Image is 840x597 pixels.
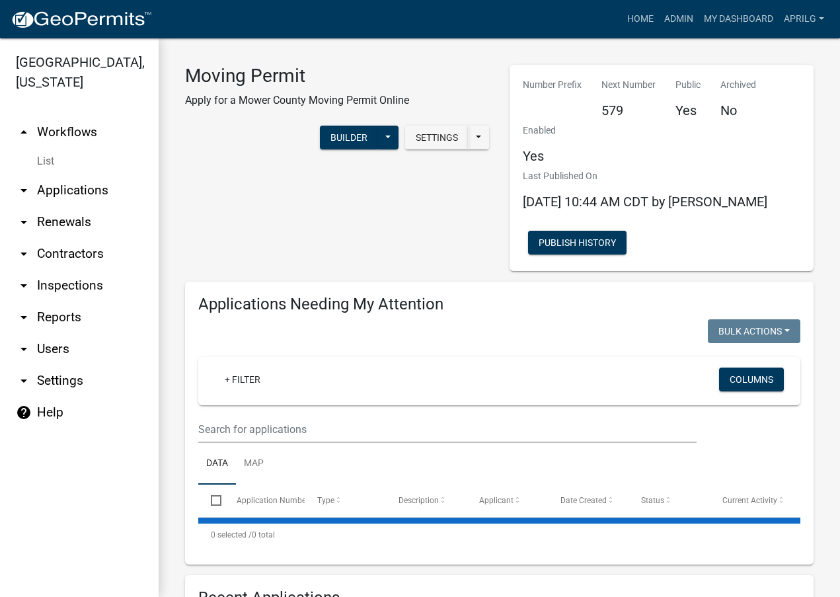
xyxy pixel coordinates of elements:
[16,309,32,325] i: arrow_drop_down
[320,126,378,149] button: Builder
[16,405,32,420] i: help
[317,496,334,505] span: Type
[523,169,767,183] p: Last Published On
[198,295,800,314] h4: Applications Needing My Attention
[198,443,236,485] a: Data
[198,485,223,516] datatable-header-cell: Select
[16,124,32,140] i: arrow_drop_up
[236,443,272,485] a: Map
[16,341,32,357] i: arrow_drop_down
[16,373,32,389] i: arrow_drop_down
[385,485,467,516] datatable-header-cell: Description
[479,496,514,505] span: Applicant
[185,93,409,108] p: Apply for a Mower County Moving Permit Online
[16,214,32,230] i: arrow_drop_down
[185,65,409,87] h3: Moving Permit
[467,485,548,516] datatable-header-cell: Applicant
[305,485,386,516] datatable-header-cell: Type
[405,126,469,149] button: Settings
[601,78,656,92] p: Next Number
[523,78,582,92] p: Number Prefix
[629,485,710,516] datatable-header-cell: Status
[622,7,659,32] a: Home
[523,148,556,164] h5: Yes
[547,485,629,516] datatable-header-cell: Date Created
[708,319,800,343] button: Bulk Actions
[16,278,32,294] i: arrow_drop_down
[719,368,784,391] button: Columns
[211,530,252,539] span: 0 selected /
[214,368,271,391] a: + Filter
[722,496,777,505] span: Current Activity
[198,416,697,443] input: Search for applications
[675,78,701,92] p: Public
[720,102,756,118] h5: No
[198,518,800,551] div: 0 total
[16,246,32,262] i: arrow_drop_down
[523,124,556,138] p: Enabled
[601,102,656,118] h5: 579
[399,496,439,505] span: Description
[709,485,790,516] datatable-header-cell: Current Activity
[16,182,32,198] i: arrow_drop_down
[659,7,699,32] a: Admin
[237,496,309,505] span: Application Number
[675,102,701,118] h5: Yes
[641,496,664,505] span: Status
[560,496,607,505] span: Date Created
[720,78,756,92] p: Archived
[699,7,779,32] a: My Dashboard
[779,7,829,32] a: aprilg
[528,231,627,255] button: Publish History
[528,239,627,249] wm-modal-confirm: Workflow Publish History
[223,485,305,516] datatable-header-cell: Application Number
[523,194,767,210] span: [DATE] 10:44 AM CDT by [PERSON_NAME]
